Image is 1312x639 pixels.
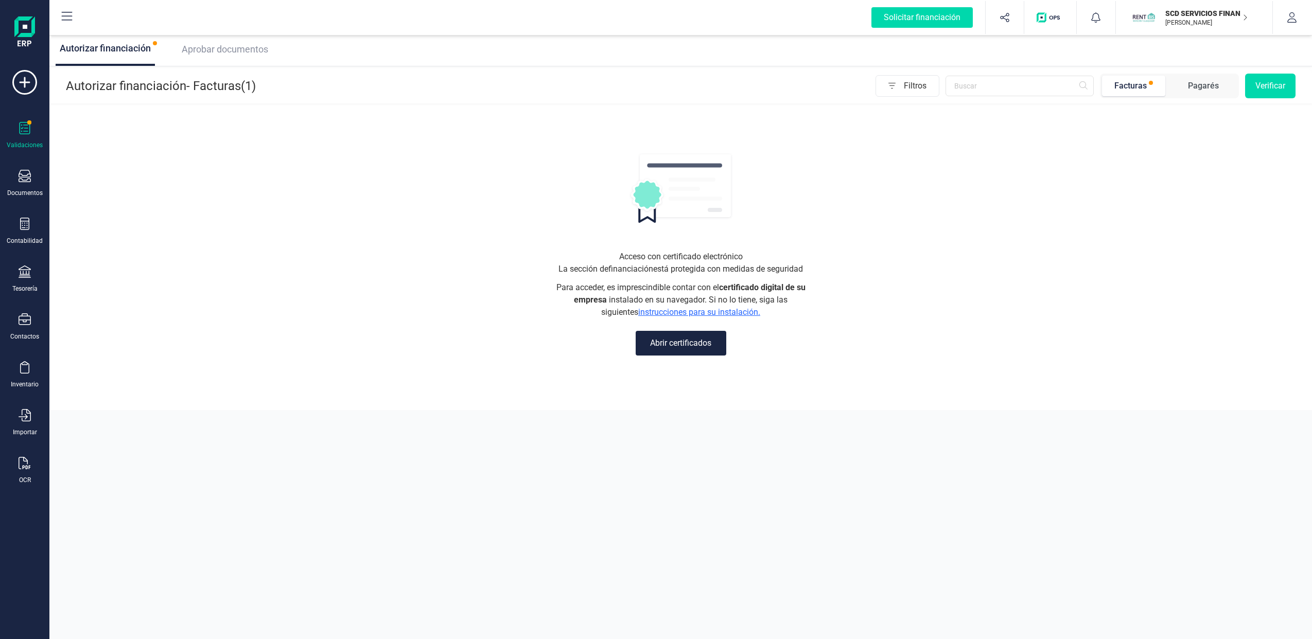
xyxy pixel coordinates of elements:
[10,332,39,341] div: Contactos
[14,16,35,49] img: Logo Finanedi
[1114,80,1147,92] div: Facturas
[1030,1,1070,34] button: Logo de OPS
[1165,19,1248,27] p: [PERSON_NAME]
[1037,12,1064,23] img: Logo de OPS
[7,237,43,245] div: Contabilidad
[636,331,726,356] button: Abrir certificados
[859,1,985,34] button: Solicitar financiación
[558,263,803,275] span: La sección de financiación está protegida con medidas de seguridad
[1165,8,1248,19] p: SCD SERVICIOS FINANCIEROS SL
[552,281,810,318] span: Para acceder, es imprescindible contar con el instalado en su navegador. Si no lo tiene, siga las...
[1128,1,1260,34] button: SCSCD SERVICIOS FINANCIEROS SL[PERSON_NAME]
[871,7,973,28] div: Solicitar financiación
[904,76,939,96] span: Filtros
[66,78,256,94] p: Autorizar financiación - Facturas (1)
[1245,74,1296,98] button: Verificar
[13,428,37,436] div: Importar
[876,75,939,97] button: Filtros
[619,251,743,263] span: Acceso con certificado electrónico
[19,476,31,484] div: OCR
[946,76,1094,96] input: Buscar
[60,43,151,54] span: Autorizar financiación
[182,44,268,55] span: Aprobar documentos
[1132,6,1155,29] img: SC
[638,307,760,317] a: instrucciones para su instalación.
[629,153,733,223] img: autorizacion logo
[11,380,39,388] div: Inventario
[7,189,43,197] div: Documentos
[12,285,38,293] div: Tesorería
[1188,80,1219,92] div: Pagarés
[7,141,43,149] div: Validaciones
